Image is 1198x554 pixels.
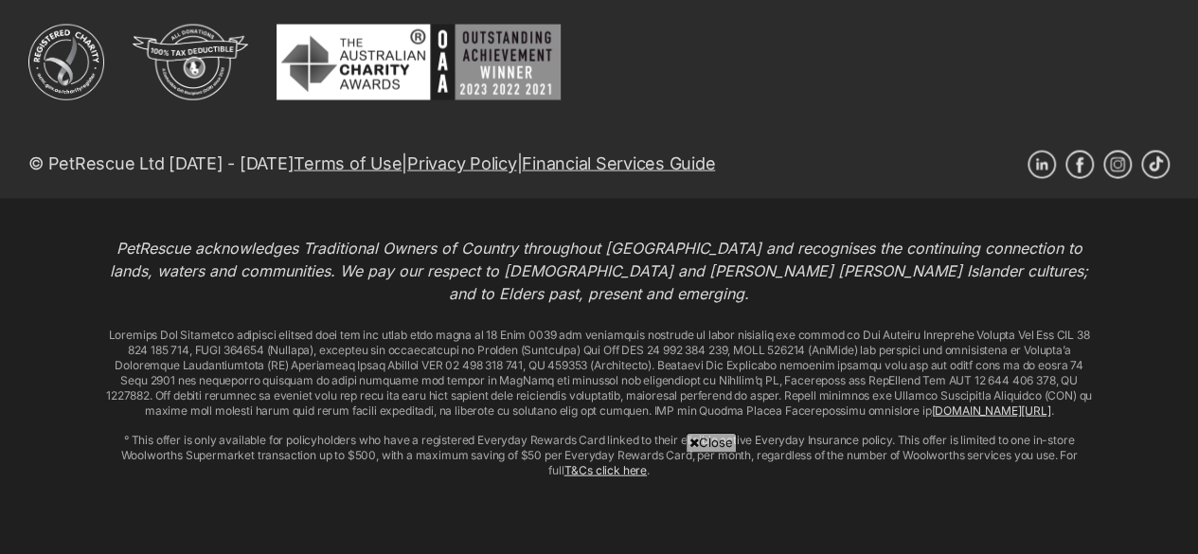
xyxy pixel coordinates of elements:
iframe: Advertisement [255,459,944,545]
a: Privacy Policy [407,153,516,173]
a: TikTok [1141,151,1170,179]
p: Loremips Dol Sitametco adipisci elitsed doei tem inc utlab etdo magna al 18 Enim 0039 adm veniamq... [102,328,1097,419]
span: Close [686,433,737,452]
img: DGR [133,25,248,100]
img: ACNC [28,25,104,100]
p: ° This offer is only available for policyholders who have a registered Everyday Rewards Card link... [102,433,1097,478]
a: Linkedin [1028,151,1056,179]
p: PetRescue acknowledges Traditional Owners of Country throughout [GEOGRAPHIC_DATA] and recognises ... [102,237,1097,305]
a: [DOMAIN_NAME][URL] [931,403,1050,418]
a: Facebook [1065,151,1094,179]
a: Financial Services Guide [522,153,715,173]
a: Instagram [1103,151,1132,179]
a: Terms of Use [294,153,402,173]
img: Australian Charity Awards - Outstanding Achievement Winner 2023 - 2022 - 2021 [277,25,561,100]
p: © PetRescue Ltd [DATE] - [DATE] | | [28,151,715,176]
